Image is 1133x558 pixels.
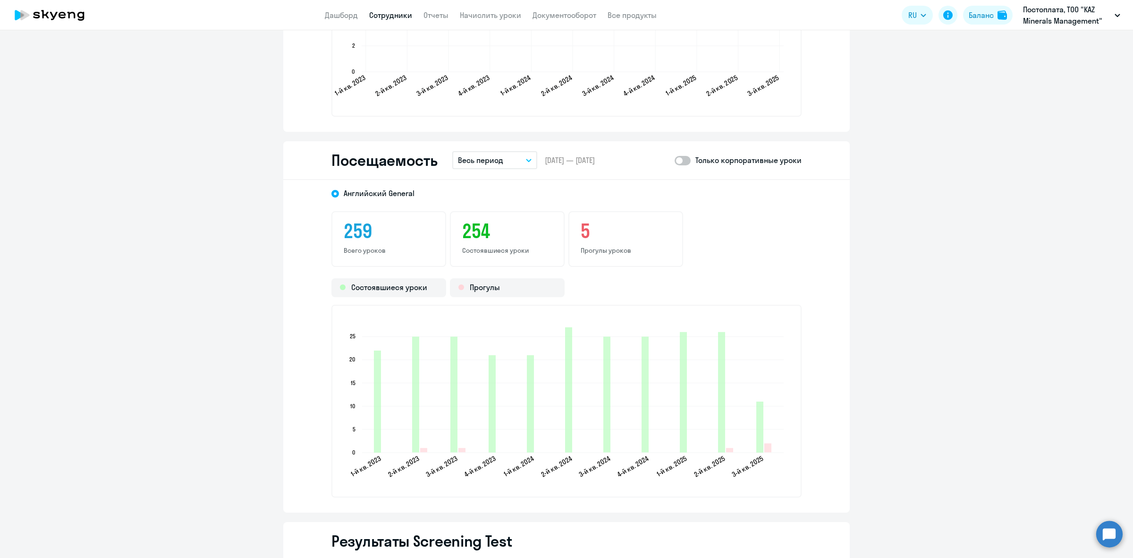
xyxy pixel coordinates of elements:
div: Прогулы [450,278,565,297]
h3: 254 [462,220,552,242]
text: 2-й кв. 2025 [693,454,727,479]
text: 3-й кв. 2025 [730,454,765,479]
a: Отчеты [423,10,448,20]
text: 1-й кв. 2025 [664,73,697,97]
a: Документооборот [533,10,596,20]
path: 2024-06-27T19:00:00.000Z Состоявшиеся уроки 27 [565,327,572,453]
path: 2023-12-25T19:00:00.000Z Состоявшиеся уроки 21 [489,355,496,453]
p: Прогулы уроков [581,246,671,255]
text: 4-й кв. 2023 [457,73,491,98]
text: 2-й кв. 2023 [387,454,421,479]
a: Дашборд [325,10,358,20]
text: 15 [351,379,355,386]
text: 2-й кв. 2024 [540,454,574,479]
path: 2023-07-13T19:00:00.000Z Состоявшиеся уроки 25 [450,336,457,452]
button: Постоплата, ТОО "KAZ Minerals Management" [1018,4,1125,26]
path: 2025-06-26T19:00:00.000Z Прогулы 1 [726,448,733,452]
text: 1-й кв. 2024 [502,454,535,478]
path: 2024-03-26T19:00:00.000Z Состоявшиеся уроки 21 [527,355,534,453]
h3: 5 [581,220,671,242]
a: Все продукты [608,10,657,20]
text: 4-й кв. 2024 [622,73,656,98]
p: Постоплата, ТОО "KAZ Minerals Management" [1023,4,1111,26]
text: 2 [352,42,355,49]
p: Состоявшиеся уроки [462,246,552,255]
span: RU [908,9,917,21]
path: 2025-03-30T19:00:00.000Z Состоявшиеся уроки 26 [680,332,687,453]
span: Английский General [344,188,414,198]
button: Балансbalance [963,6,1013,25]
path: 2023-04-02T19:00:00.000Z Состоявшиеся уроки 25 [412,336,419,452]
text: 2-й кв. 2024 [540,73,574,98]
path: 2023-07-13T19:00:00.000Z Прогулы 1 [458,448,465,452]
text: 3-й кв. 2025 [746,73,780,98]
p: Весь период [458,155,503,166]
img: balance [998,10,1007,20]
text: 20 [349,356,355,363]
h3: 259 [344,220,434,242]
a: Сотрудники [369,10,412,20]
text: 3-й кв. 2023 [424,454,459,479]
p: Только корпоративные уроки [695,155,802,166]
text: 2-й кв. 2023 [374,73,408,98]
text: 25 [350,333,355,340]
h2: Посещаемость [331,151,437,170]
path: 2025-06-26T19:00:00.000Z Состоявшиеся уроки 26 [718,332,725,453]
text: 1-й кв. 2023 [349,454,382,478]
button: Весь период [452,151,537,169]
text: 1-й кв. 2023 [333,73,366,97]
h2: Результаты Screening Test [331,532,512,550]
text: 1-й кв. 2024 [499,73,532,97]
path: 2023-04-02T19:00:00.000Z Прогулы 1 [420,448,427,452]
p: Всего уроков [344,246,434,255]
text: 3-й кв. 2023 [415,73,449,98]
text: 2-й кв. 2025 [705,73,739,98]
text: 4-й кв. 2023 [463,454,497,479]
text: 1-й кв. 2025 [655,454,688,478]
text: 4-й кв. 2024 [616,454,650,479]
button: RU [902,6,933,25]
div: Баланс [969,9,994,21]
path: 2024-12-29T19:00:00.000Z Состоявшиеся уроки 25 [642,336,649,452]
text: 3-й кв. 2024 [581,73,615,98]
text: 0 [352,449,355,456]
text: 5 [353,426,355,433]
path: 2024-09-29T19:00:00.000Z Состоявшиеся уроки 25 [603,336,610,452]
span: [DATE] — [DATE] [545,155,595,165]
path: 2023-03-26T19:00:00.000Z Состоявшиеся уроки 22 [374,351,381,453]
text: 10 [350,403,355,410]
text: 0 [352,68,355,75]
path: 2025-07-06T19:00:00.000Z Прогулы 2 [764,443,771,452]
a: Начислить уроки [460,10,521,20]
div: Состоявшиеся уроки [331,278,446,297]
text: 3-й кв. 2024 [577,454,612,479]
path: 2025-07-06T19:00:00.000Z Состоявшиеся уроки 11 [756,402,763,453]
